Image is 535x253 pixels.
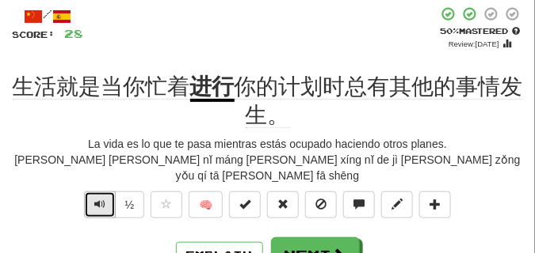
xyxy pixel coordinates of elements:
button: 🧠 [189,191,223,218]
button: Reset to 0% Mastered (alt+r) [267,191,299,218]
button: ½ [115,191,145,218]
button: Ignore sentence (alt+i) [305,191,337,218]
div: Mastered [438,25,523,36]
div: Text-to-speech controls [81,191,145,226]
div: La vida es lo que te pasa mientras estás ocupado haciendo otros planes. [12,136,523,152]
small: Review: [DATE] [449,40,499,48]
button: Favorite sentence (alt+f) [151,191,182,218]
button: Play sentence audio (ctl+space) [84,191,116,218]
button: Edit sentence (alt+d) [381,191,413,218]
div: / [12,6,83,26]
button: Discuss sentence (alt+u) [343,191,375,218]
div: [PERSON_NAME] [PERSON_NAME] nǐ máng [PERSON_NAME] xíng nǐ de jì [PERSON_NAME] zǒng yǒu qí tā [PER... [12,152,523,183]
button: Add to collection (alt+a) [419,191,451,218]
span: 生活就是当你忙着 [13,74,190,100]
span: 28 [64,27,83,40]
u: 进行 [190,74,235,102]
span: Score: [12,29,55,40]
button: Set this sentence to 100% Mastered (alt+m) [229,191,261,218]
span: 你的计划时总有其他的事情发生。 [235,74,523,128]
span: 50 % [441,26,460,36]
